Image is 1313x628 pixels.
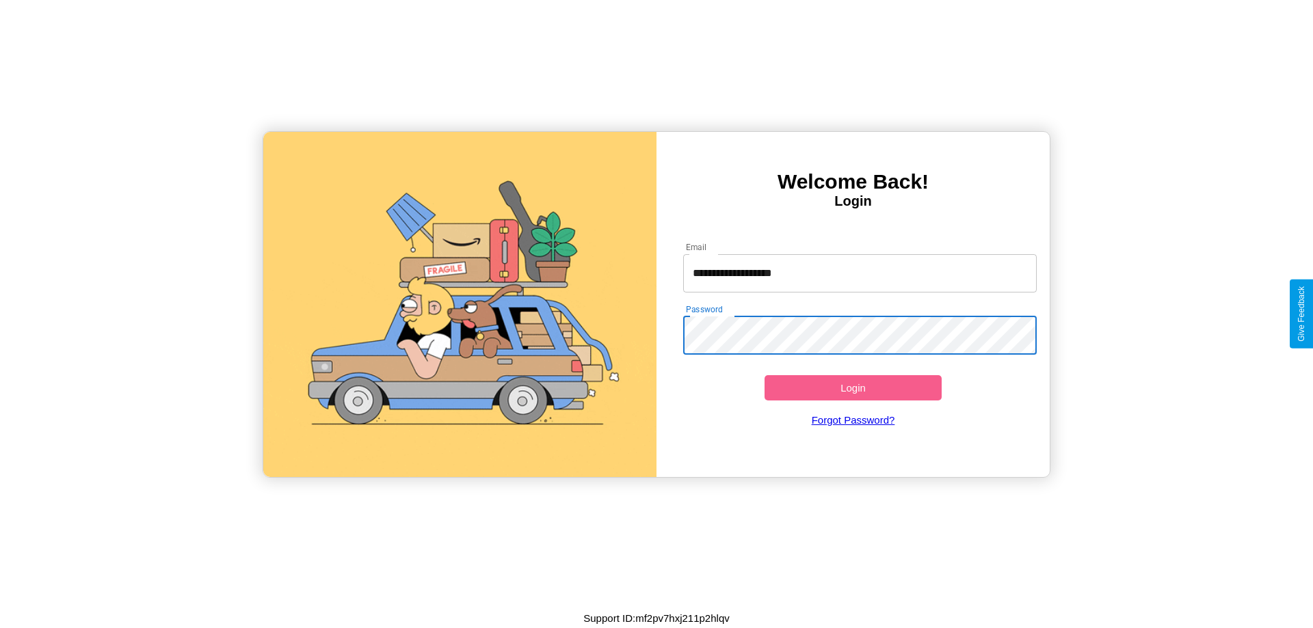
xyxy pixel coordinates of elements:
label: Email [686,241,707,253]
img: gif [263,132,656,477]
h3: Welcome Back! [656,170,1050,193]
div: Give Feedback [1297,286,1306,342]
a: Forgot Password? [676,400,1031,439]
label: Password [686,303,722,315]
button: Login [765,375,942,400]
h4: Login [656,193,1050,209]
p: Support ID: mf2pv7hxj211p2hlqv [583,609,729,627]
